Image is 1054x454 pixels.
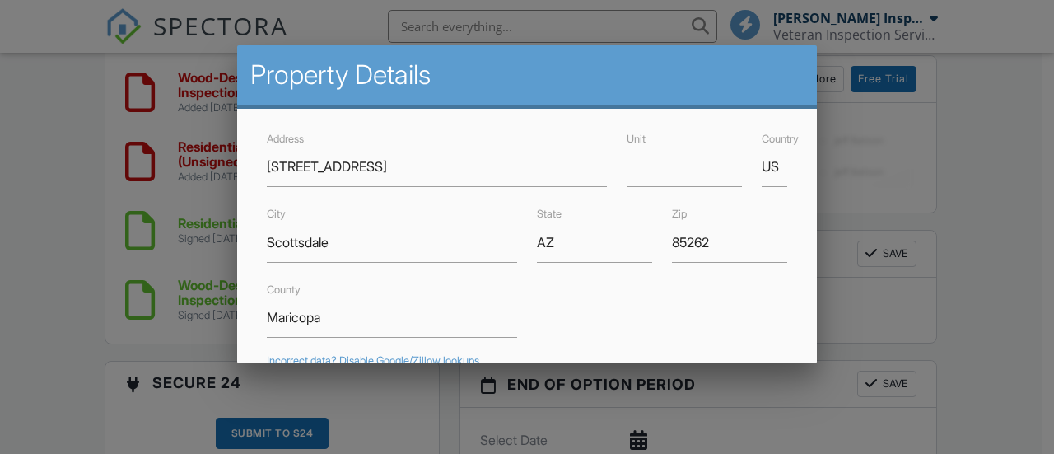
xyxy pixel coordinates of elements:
[267,354,787,367] div: Incorrect data? Disable Google/Zillow lookups.
[267,208,286,220] label: City
[672,208,687,220] label: Zip
[762,133,799,145] label: Country
[267,283,301,296] label: County
[537,208,562,220] label: State
[627,133,646,145] label: Unit
[250,59,804,91] h2: Property Details
[267,133,304,145] label: Address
